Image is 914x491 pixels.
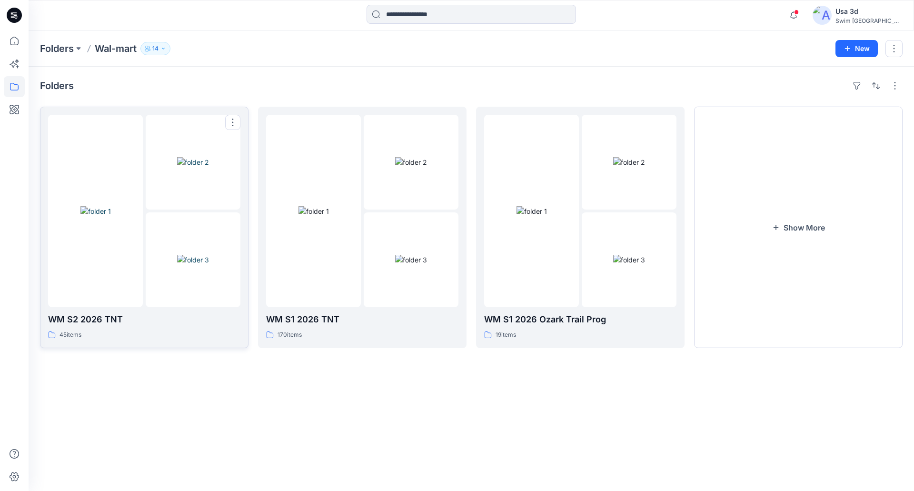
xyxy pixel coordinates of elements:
[517,206,547,216] img: folder 1
[258,107,467,348] a: folder 1folder 2folder 3WM S1 2026 TNT170items
[48,313,240,326] p: WM S2 2026 TNT
[278,330,302,340] p: 170 items
[835,17,902,24] div: Swim [GEOGRAPHIC_DATA]
[476,107,685,348] a: folder 1folder 2folder 3WM S1 2026 Ozark Trail Prog19items
[835,6,902,17] div: Usa 3d
[298,206,329,216] img: folder 1
[813,6,832,25] img: avatar
[40,80,74,91] h4: Folders
[80,206,111,216] img: folder 1
[152,43,159,54] p: 14
[496,330,516,340] p: 19 items
[613,255,645,265] img: folder 3
[40,107,248,348] a: folder 1folder 2folder 3WM S2 2026 TNT45items
[177,157,209,167] img: folder 2
[40,42,74,55] a: Folders
[60,330,81,340] p: 45 items
[395,157,427,167] img: folder 2
[835,40,878,57] button: New
[95,42,137,55] p: Wal-mart
[694,107,903,348] button: Show More
[613,157,645,167] img: folder 2
[177,255,209,265] img: folder 3
[484,313,676,326] p: WM S1 2026 Ozark Trail Prog
[140,42,170,55] button: 14
[266,313,458,326] p: WM S1 2026 TNT
[395,255,427,265] img: folder 3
